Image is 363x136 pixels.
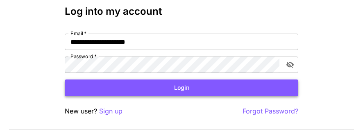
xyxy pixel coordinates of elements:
button: Forgot Password? [243,106,298,116]
button: Sign up [99,106,123,116]
label: Email [70,30,86,37]
label: Password [70,53,97,60]
button: Login [65,79,298,96]
h3: Log into my account [65,6,298,17]
button: toggle password visibility [283,57,297,72]
p: New user? [65,106,123,116]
